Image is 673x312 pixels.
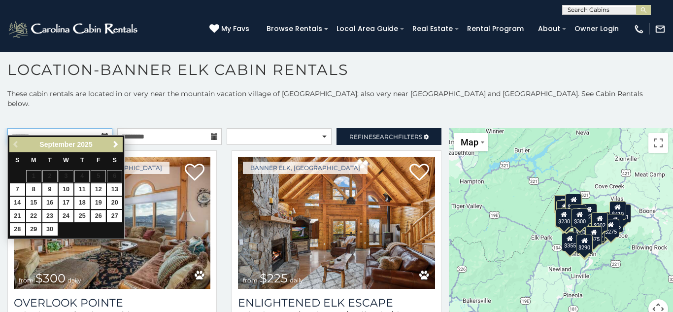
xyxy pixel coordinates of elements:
span: September [39,140,75,148]
a: 16 [42,197,58,209]
a: Rental Program [462,21,529,36]
span: Map [461,137,478,147]
a: 18 [74,197,90,209]
span: 2025 [77,140,93,148]
div: $230 [556,208,572,227]
img: White-1-2.png [7,19,140,39]
span: $225 [260,271,288,285]
a: 28 [10,223,25,236]
div: $720 [554,195,571,214]
span: Refine Filters [349,133,422,140]
span: Next [112,140,120,148]
a: 20 [107,197,122,209]
div: $275 [591,212,607,231]
a: 24 [59,210,74,222]
div: $1,095 [573,219,594,238]
span: daily [67,277,81,284]
img: phone-regular-white.png [634,24,644,35]
a: Overlook Pointe [14,296,210,310]
a: 25 [74,210,90,222]
span: from [19,277,34,284]
span: Saturday [113,157,117,164]
span: Tuesday [48,157,52,164]
a: Add to favorites [409,163,429,183]
span: Monday [31,157,36,164]
a: 29 [26,223,41,236]
div: $235 [581,204,598,222]
a: 8 [26,183,41,196]
span: My Favs [221,24,249,34]
div: $485 [607,213,624,232]
a: My Favs [209,24,252,35]
a: 13 [107,183,122,196]
a: Owner Login [570,21,624,36]
div: $250 [558,209,575,228]
a: Banner Elk, [GEOGRAPHIC_DATA] [243,162,368,174]
img: mail-regular-white.png [655,24,666,35]
a: Enlightened Elk Escape [238,296,435,310]
span: Search [372,133,398,140]
a: 30 [42,223,58,236]
div: $305 [555,208,572,227]
a: 10 [59,183,74,196]
span: from [243,277,258,284]
a: Add to favorites [185,163,204,183]
a: 19 [91,197,106,209]
a: RefineSearchFilters [336,128,441,145]
a: 26 [91,210,106,222]
span: Wednesday [63,157,69,164]
a: 11 [74,183,90,196]
a: Next [109,139,122,151]
button: Toggle fullscreen view [648,133,668,153]
a: 23 [42,210,58,222]
a: Browse Rentals [262,21,327,36]
a: 21 [10,210,25,222]
div: $355 [562,233,578,251]
a: About [533,21,565,36]
div: $290 [576,234,593,253]
div: $570 [570,205,586,223]
a: 9 [42,183,58,196]
a: 15 [26,197,41,209]
button: Change map style [454,133,488,151]
img: Enlightened Elk Escape [238,157,435,289]
div: $302 [592,212,608,231]
span: Friday [97,157,101,164]
div: $310 [565,194,582,212]
div: $375 [586,226,603,245]
div: $410 [609,201,626,220]
div: $275 [603,218,619,237]
a: 7 [10,183,25,196]
a: Local Area Guide [332,21,403,36]
a: 27 [107,210,122,222]
span: daily [290,277,303,284]
div: $300 [572,208,588,227]
a: 17 [59,197,74,209]
a: 12 [91,183,106,196]
span: Sunday [15,157,19,164]
a: Enlightened Elk Escape from $225 daily [238,157,435,289]
a: 14 [10,197,25,209]
a: Real Estate [407,21,458,36]
div: $350 [576,235,593,254]
a: 22 [26,210,41,222]
div: $225 [563,231,579,249]
span: $300 [35,271,66,285]
span: Thursday [80,157,84,164]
